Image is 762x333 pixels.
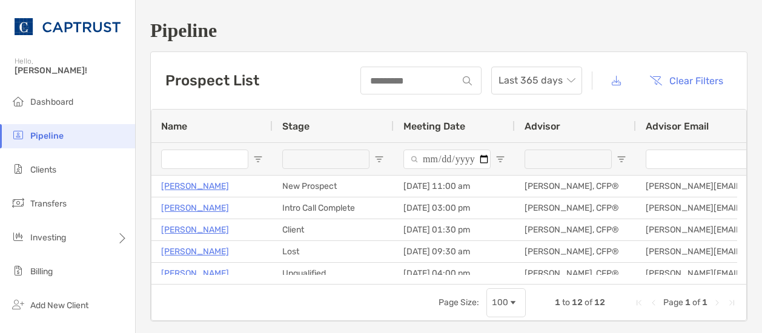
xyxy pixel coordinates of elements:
span: Advisor [525,120,560,132]
div: Lost [273,241,394,262]
img: dashboard icon [11,94,25,108]
a: [PERSON_NAME] [161,222,229,237]
img: input icon [463,76,472,85]
div: 100 [492,297,508,308]
img: billing icon [11,263,25,278]
div: Page Size: [439,297,479,308]
span: 1 [685,297,691,308]
img: transfers icon [11,196,25,210]
span: Pipeline [30,131,64,141]
span: Add New Client [30,300,88,311]
div: [PERSON_NAME], CFP® [515,197,636,219]
div: [DATE] 11:00 am [394,176,515,197]
span: Last 365 days [499,67,575,94]
input: Meeting Date Filter Input [403,150,491,169]
div: [PERSON_NAME], CFP® [515,241,636,262]
div: New Prospect [273,176,394,197]
button: Open Filter Menu [495,154,505,164]
img: CAPTRUST Logo [15,5,121,48]
a: [PERSON_NAME] [161,244,229,259]
input: Name Filter Input [161,150,248,169]
span: Advisor Email [646,120,709,132]
span: to [562,297,570,308]
span: 12 [572,297,583,308]
span: 1 [555,297,560,308]
div: [PERSON_NAME], CFP® [515,176,636,197]
button: Open Filter Menu [374,154,384,164]
div: First Page [634,298,644,308]
div: [DATE] 03:00 pm [394,197,515,219]
a: [PERSON_NAME] [161,200,229,216]
div: Last Page [727,298,737,308]
span: Dashboard [30,97,73,107]
span: of [585,297,592,308]
button: Clear Filters [640,67,732,94]
div: [PERSON_NAME], CFP® [515,263,636,284]
div: Previous Page [649,298,658,308]
div: Next Page [712,298,722,308]
span: Page [663,297,683,308]
span: Meeting Date [403,120,465,132]
span: Clients [30,165,56,175]
span: Stage [282,120,310,132]
span: of [692,297,700,308]
div: [DATE] 09:30 am [394,241,515,262]
img: add_new_client icon [11,297,25,312]
div: [DATE] 04:00 pm [394,263,515,284]
button: Open Filter Menu [617,154,626,164]
a: [PERSON_NAME] [161,266,229,281]
span: [PERSON_NAME]! [15,65,128,76]
div: Page Size [486,288,526,317]
span: Billing [30,266,53,277]
div: Intro Call Complete [273,197,394,219]
div: [PERSON_NAME], CFP® [515,219,636,240]
h1: Pipeline [150,19,747,42]
span: 1 [702,297,707,308]
div: Client [273,219,394,240]
span: Transfers [30,199,67,209]
img: pipeline icon [11,128,25,142]
span: Name [161,120,187,132]
button: Open Filter Menu [253,154,263,164]
h3: Prospect List [165,72,259,89]
img: clients icon [11,162,25,176]
img: investing icon [11,229,25,244]
span: 12 [594,297,605,308]
div: [DATE] 01:30 pm [394,219,515,240]
span: Investing [30,232,66,243]
a: [PERSON_NAME] [161,179,229,194]
div: Unqualified [273,263,394,284]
